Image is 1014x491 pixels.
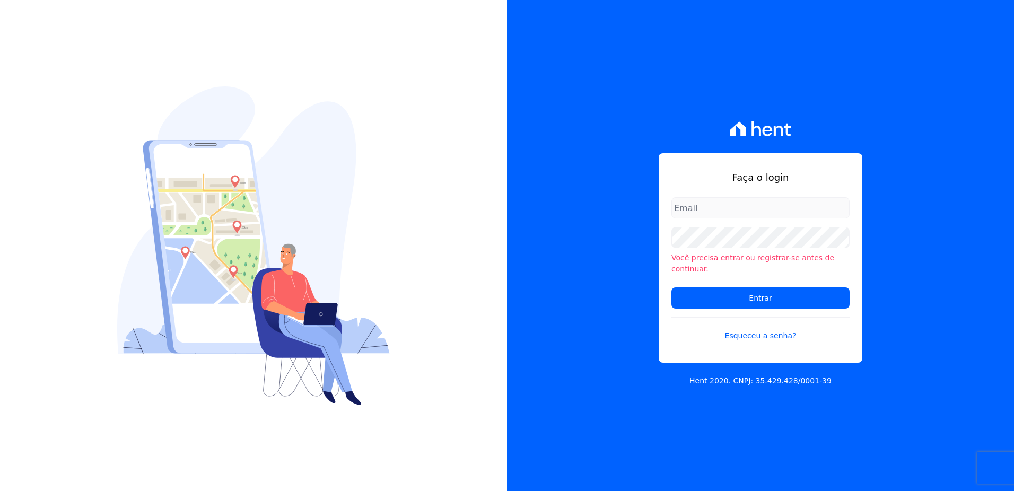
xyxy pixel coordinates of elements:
[671,317,850,341] a: Esqueceu a senha?
[671,197,850,218] input: Email
[671,287,850,309] input: Entrar
[689,375,832,387] p: Hent 2020. CNPJ: 35.429.428/0001-39
[671,252,850,275] li: Você precisa entrar ou registrar-se antes de continuar.
[671,170,850,185] h1: Faça o login
[117,86,390,405] img: Login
